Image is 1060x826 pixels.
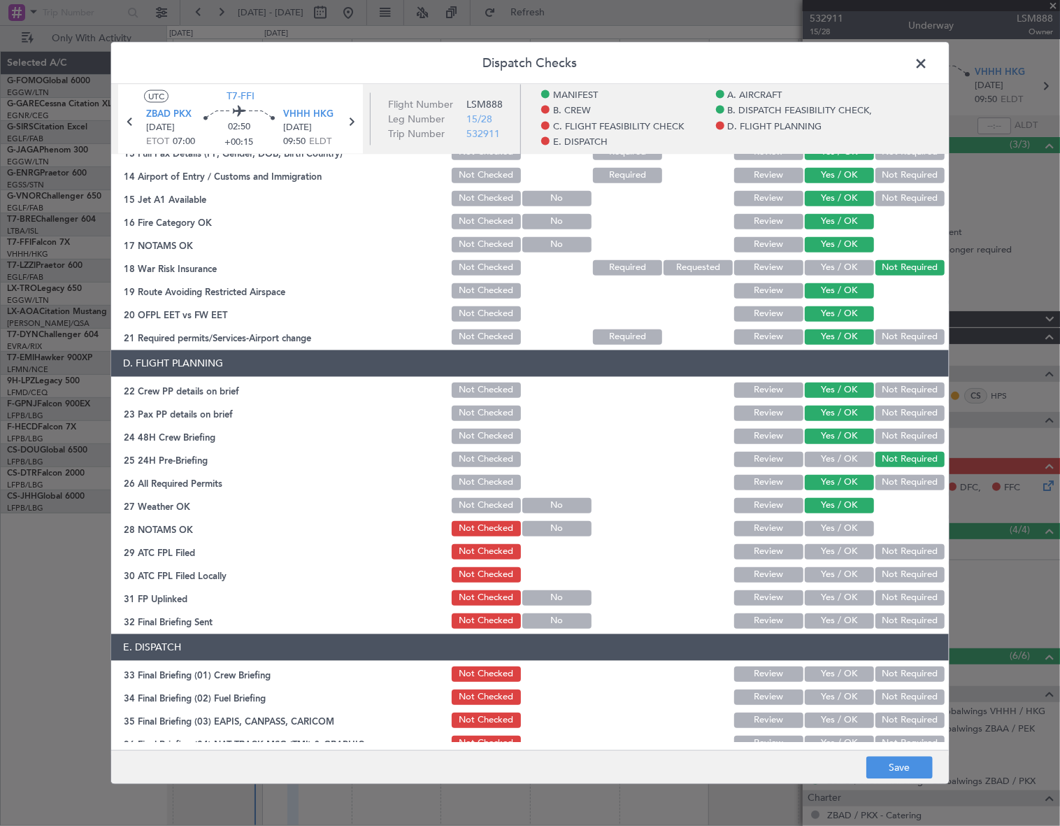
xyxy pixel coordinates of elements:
button: Yes / OK [805,428,874,443]
button: Yes / OK [805,236,874,252]
button: Save [866,757,933,779]
button: Yes / OK [805,543,874,559]
button: Review [734,590,803,605]
button: Yes / OK [805,666,874,681]
button: Review [734,567,803,582]
button: Review [734,167,803,183]
button: Yes / OK [805,451,874,467]
button: Not Required [875,190,945,206]
button: Yes / OK [805,329,874,344]
button: Not Required [875,382,945,397]
button: Not Required [875,712,945,727]
button: Not Required [875,590,945,605]
button: Review [734,497,803,513]
button: Review [734,666,803,681]
button: Yes / OK [805,144,874,159]
button: Yes / OK [805,497,874,513]
button: Not Required [875,543,945,559]
button: Yes / OK [805,213,874,229]
button: Review [734,613,803,628]
button: Not Required [875,144,945,159]
button: Yes / OK [805,190,874,206]
button: Review [734,382,803,397]
span: D. FLIGHT PLANNING [728,120,822,134]
button: Yes / OK [805,474,874,490]
button: Review [734,474,803,490]
button: Review [734,306,803,321]
button: Yes / OK [805,259,874,275]
button: Yes / OK [805,689,874,704]
button: Yes / OK [805,590,874,605]
button: Yes / OK [805,382,874,397]
header: Dispatch Checks [111,42,949,84]
button: Review [734,520,803,536]
button: Review [734,259,803,275]
button: Yes / OK [805,567,874,582]
button: Yes / OK [805,306,874,321]
button: Review [734,236,803,252]
button: Not Required [875,613,945,628]
button: Yes / OK [805,613,874,628]
span: B. DISPATCH FEASIBILITY CHECK, [728,104,873,118]
button: Review [734,712,803,727]
button: Review [734,428,803,443]
button: Review [734,735,803,750]
button: Not Required [875,666,945,681]
button: Yes / OK [805,520,874,536]
button: Not Required [875,474,945,490]
button: Yes / OK [805,405,874,420]
button: Not Required [875,689,945,704]
button: Not Required [875,567,945,582]
button: Review [734,451,803,467]
button: Review [734,213,803,229]
button: Review [734,190,803,206]
button: Not Required [875,259,945,275]
button: Yes / OK [805,712,874,727]
button: Review [734,689,803,704]
button: Review [734,405,803,420]
button: Not Required [875,167,945,183]
button: Not Required [875,428,945,443]
button: Review [734,144,803,159]
button: Not Required [875,329,945,344]
button: Not Required [875,405,945,420]
button: Yes / OK [805,167,874,183]
button: Not Required [875,735,945,750]
button: Yes / OK [805,283,874,298]
button: Review [734,543,803,559]
button: Yes / OK [805,735,874,750]
button: Not Required [875,451,945,467]
button: Review [734,329,803,344]
button: Review [734,283,803,298]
